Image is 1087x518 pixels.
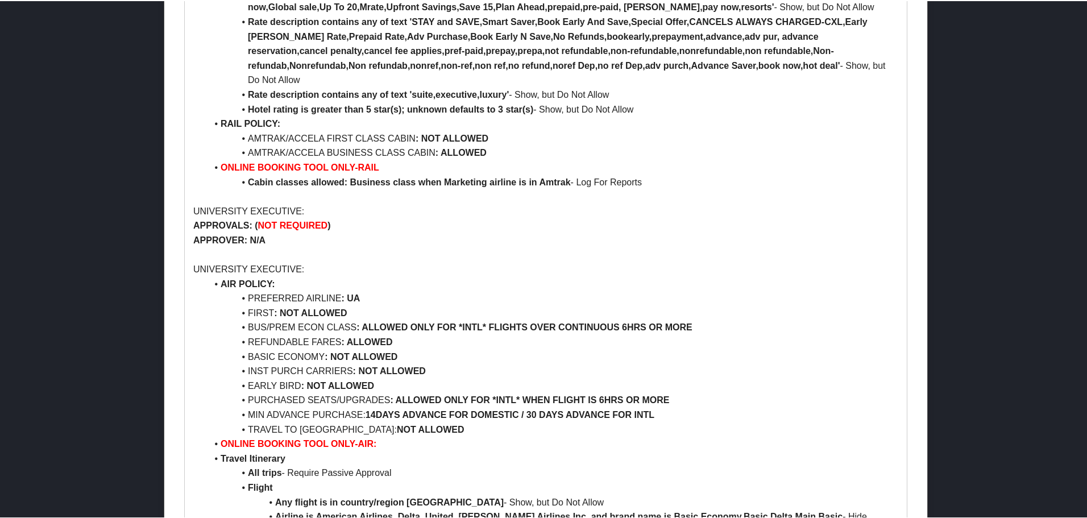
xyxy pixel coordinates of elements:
[366,409,654,418] strong: 14DAYS ADVANCE FOR DOMESTIC / 30 DAYS ADVANCE FOR INTL
[207,101,898,116] li: - Show, but Do Not Allow
[207,130,898,145] li: AMTRAK/ACCELA FIRST CLASS CABIN
[255,219,258,229] strong: (
[248,482,273,491] strong: Flight
[221,161,379,171] strong: ONLINE BOOKING TOOL ONLY-RAIL
[325,351,397,360] strong: : NOT ALLOWED
[221,118,280,127] strong: RAIL POLICY:
[207,290,898,305] li: PREFERRED AIRLINE
[207,378,898,392] li: EARLY BIRD
[397,424,464,433] strong: NOT ALLOWED
[341,336,344,346] strong: :
[207,14,898,86] li: - Show, but Do Not Allow
[207,465,898,479] li: - Require Passive Approval
[193,234,265,244] strong: APPROVER: N/A
[275,496,504,506] strong: Any flight is in country/region [GEOGRAPHIC_DATA]
[347,336,393,346] strong: ALLOWED
[258,219,328,229] strong: NOT REQUIRED
[341,292,360,302] strong: : UA
[207,421,898,436] li: TRAVEL TO [GEOGRAPHIC_DATA]:
[207,407,898,421] li: MIN ADVANCE PURCHASE:
[207,174,898,189] li: - Log For Reports
[274,307,347,317] strong: : NOT ALLOWED
[248,103,533,113] strong: Hotel rating is greater than 5 star(s); unknown defaults to 3 star(s)
[248,467,282,476] strong: All trips
[207,349,898,363] li: BASIC ECONOMY
[301,380,374,389] strong: : NOT ALLOWED
[390,394,669,404] strong: : ALLOWED ONLY FOR *INTL* WHEN FLIGHT IS 6HRS OR MORE
[207,144,898,159] li: AMTRAK/ACCELA BUSINESS CLASS CABIN
[207,494,898,509] li: - Show, but Do Not Allow
[221,453,285,462] strong: Travel Itinerary
[207,392,898,407] li: PURCHASED SEATS/UPGRADES
[193,203,898,218] p: UNIVERSITY EXECUTIVE:
[221,438,376,447] strong: ONLINE BOOKING TOOL ONLY-AIR:
[221,278,275,288] strong: AIR POLICY:
[193,219,252,229] strong: APPROVALS:
[248,176,571,186] strong: Cabin classes allowed: Business class when Marketing airline is in Amtrak
[193,261,898,276] p: UNIVERSITY EXECUTIVE:
[207,86,898,101] li: - Show, but Do Not Allow
[327,219,330,229] strong: )
[248,89,509,98] strong: Rate description contains any of text 'suite,executive,luxury'
[248,16,870,69] strong: Rate description contains any of text 'STAY and SAVE,Smart Saver,Book Early And Save,Special Offe...
[207,305,898,320] li: FIRST
[207,319,898,334] li: BUS/PREM ECON CLASS
[356,321,692,331] strong: : ALLOWED ONLY FOR *INTL* FLIGHTS OVER CONTINUOUS 6HRS OR MORE
[416,132,488,142] strong: : NOT ALLOWED
[353,365,426,375] strong: : NOT ALLOWED
[435,147,487,156] strong: : ALLOWED
[207,363,898,378] li: INST PURCH CARRIERS
[207,334,898,349] li: REFUNDABLE FARES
